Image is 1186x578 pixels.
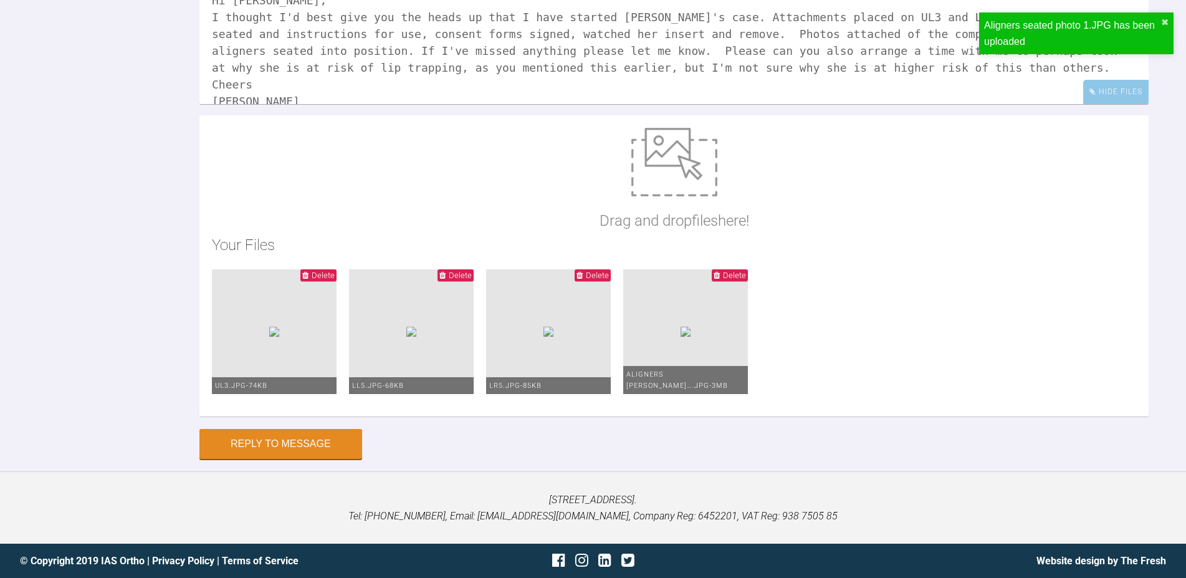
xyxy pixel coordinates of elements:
[449,271,472,280] span: Delete
[222,555,299,567] a: Terms of Service
[152,555,214,567] a: Privacy Policy
[199,429,362,459] button: Reply to Message
[489,382,542,390] span: LR5.jpg - 85KB
[269,327,279,337] img: 8af107d3-d25e-43d6-a385-acc5362c28cf
[1083,80,1149,104] div: Hide Files
[212,233,1136,257] h2: Your Files
[681,327,691,337] img: 93424bea-c6ac-4f24-9c40-ee68e1718b67
[20,492,1166,524] p: [STREET_ADDRESS]. Tel: [PHONE_NUMBER], Email: [EMAIL_ADDRESS][DOMAIN_NAME], Company Reg: 6452201,...
[1161,17,1169,27] button: close
[215,382,267,390] span: UL3.jpg - 74KB
[600,209,749,233] p: Drag and drop files here!
[626,370,728,390] span: Aligners [PERSON_NAME]….JPG - 3MB
[312,271,335,280] span: Delete
[586,271,609,280] span: Delete
[723,271,746,280] span: Delete
[1036,555,1166,567] a: Website design by The Fresh
[352,382,404,390] span: LL5.jpg - 68KB
[984,17,1161,49] div: Aligners seated photo 1.JPG has been uploaded
[406,327,416,337] img: d8fd1aa2-e405-4c25-ae2b-62c8bf914300
[20,553,402,569] div: © Copyright 2019 IAS Ortho | |
[543,327,553,337] img: 4d5e7cc4-b1b4-402b-941d-6bddaa81463d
